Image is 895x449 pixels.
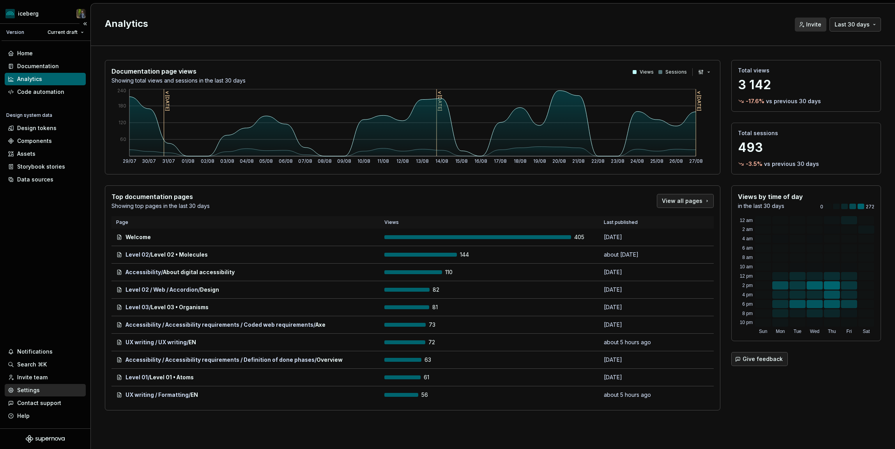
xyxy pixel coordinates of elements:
[17,399,61,407] div: Contact support
[794,329,802,334] text: Tue
[164,91,170,111] tspan: v [DATE]
[111,67,246,76] p: Documentation page views
[820,204,874,210] div: 272
[604,338,662,346] p: about 5 hours ago
[5,122,86,134] a: Design tokens
[126,391,189,399] span: UX writing / Formatting
[259,158,273,164] tspan: 05/08
[126,338,187,346] span: UX writing / UX writing
[151,251,208,259] span: Level 02 • Molecules
[604,251,662,259] p: about [DATE]
[126,268,161,276] span: Accessibility
[820,204,823,210] p: 0
[604,391,662,399] p: about 5 hours ago
[746,160,762,168] p: -3.5 %
[533,158,546,164] tspan: 19/08
[315,356,317,364] span: /
[604,373,662,381] p: [DATE]
[26,435,65,443] a: Supernova Logo
[48,29,78,35] span: Current draft
[764,160,819,168] p: vs previous 30 days
[5,384,86,396] a: Settings
[5,160,86,173] a: Storybook stories
[313,321,315,329] span: /
[17,412,30,420] div: Help
[455,158,468,164] tspan: 15/08
[776,329,785,334] text: Mon
[126,251,149,259] span: Level 02
[740,218,753,223] text: 12 am
[591,158,605,164] tspan: 22/08
[162,158,175,164] tspan: 31/07
[126,303,149,311] span: Level 03
[317,356,343,364] span: Overview
[835,21,870,28] span: Last 30 days
[742,245,753,251] text: 6 am
[474,158,487,164] tspan: 16/08
[142,158,156,164] tspan: 30/07
[425,356,445,364] span: 63
[828,329,836,334] text: Thu
[5,345,86,358] button: Notifications
[149,251,151,259] span: /
[220,158,234,164] tspan: 03/08
[432,303,453,311] span: 81
[279,158,293,164] tspan: 06/08
[731,352,788,366] button: Give feedback
[429,321,449,329] span: 73
[118,103,126,109] tspan: 180
[738,192,803,201] p: Views by time of day
[604,268,662,276] p: [DATE]
[5,9,15,18] img: 418c6d47-6da6-4103-8b13-b5999f8989a1.png
[552,158,566,164] tspan: 20/08
[742,301,753,307] text: 6 pm
[740,264,753,269] text: 10 am
[604,286,662,294] p: [DATE]
[830,18,881,32] button: Last 30 days
[5,86,86,98] a: Code automation
[17,176,53,183] div: Data sources
[494,158,507,164] tspan: 17/08
[163,268,235,276] span: About digital accessibility
[17,62,59,70] div: Documentation
[433,286,453,294] span: 82
[5,47,86,60] a: Home
[5,148,86,160] a: Assets
[182,158,195,164] tspan: 01/08
[201,158,214,164] tspan: 02/08
[424,373,444,381] span: 61
[191,391,198,399] span: EN
[17,373,48,381] div: Invite team
[18,10,39,18] div: iceberg
[5,60,86,72] a: Documentation
[119,120,126,125] tspan: 120
[743,355,783,363] span: Give feedback
[846,329,852,334] text: Fri
[574,233,594,241] span: 405
[696,91,702,111] tspan: v [DATE]
[151,303,209,311] span: Level 03 • Organisms
[604,321,662,329] p: [DATE]
[738,77,874,93] p: 3 142
[662,197,702,205] span: View all pages
[5,371,86,384] a: Invite team
[5,73,86,85] a: Analytics
[657,194,714,208] a: View all pages
[44,27,87,38] button: Current draft
[377,158,389,164] tspan: 11/08
[669,158,683,164] tspan: 26/08
[17,49,33,57] div: Home
[17,361,47,368] div: Search ⌘K
[640,69,654,75] p: Views
[742,227,753,232] text: 2 am
[17,386,40,394] div: Settings
[5,135,86,147] a: Components
[738,129,874,137] p: Total sessions
[650,158,663,164] tspan: 25/08
[437,91,443,111] tspan: v [DATE]
[17,75,42,83] div: Analytics
[746,97,764,105] p: -17.6 %
[6,29,24,35] div: Version
[604,356,662,364] p: [DATE]
[189,338,196,346] span: EN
